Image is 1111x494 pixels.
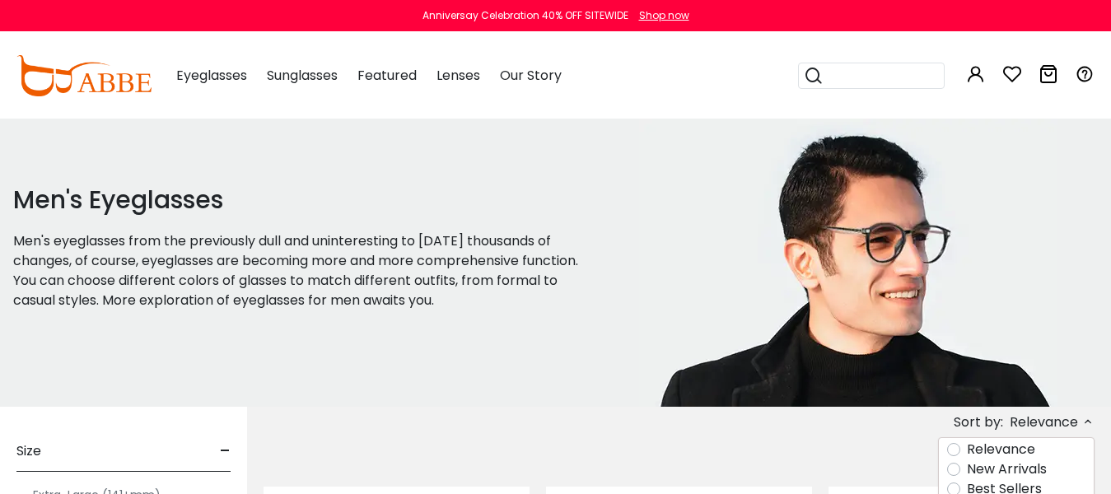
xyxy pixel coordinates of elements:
[357,66,417,85] span: Featured
[639,8,689,23] div: Shop now
[967,459,1047,479] label: New Arrivals
[954,412,1003,431] span: Sort by:
[13,185,598,215] h1: Men's Eyeglasses
[967,440,1035,459] label: Relevance
[639,119,1057,407] img: men's eyeglasses
[500,66,562,85] span: Our Story
[422,8,628,23] div: Anniversay Celebration 40% OFF SITEWIDE
[176,66,247,85] span: Eyeglasses
[436,66,480,85] span: Lenses
[267,66,338,85] span: Sunglasses
[220,431,231,471] span: -
[16,55,152,96] img: abbeglasses.com
[1010,408,1078,437] span: Relevance
[631,8,689,22] a: Shop now
[16,431,41,471] span: Size
[13,231,598,310] p: Men's eyeglasses from the previously dull and uninteresting to [DATE] thousands of changes, of co...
